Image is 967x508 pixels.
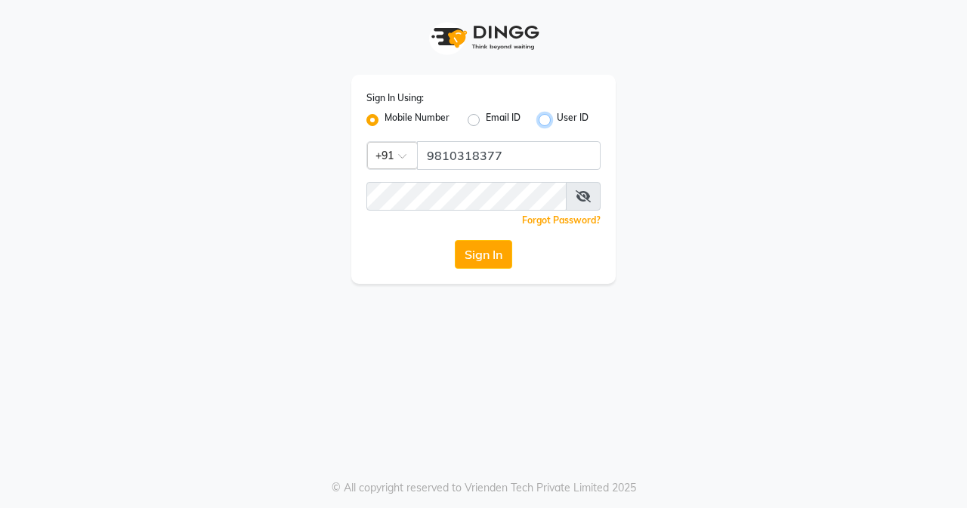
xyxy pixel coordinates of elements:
button: Sign In [455,240,512,269]
input: Username [417,141,601,170]
img: logo1.svg [423,15,544,60]
label: Mobile Number [385,111,450,129]
label: User ID [557,111,589,129]
label: Sign In Using: [366,91,424,105]
input: Username [366,182,567,211]
a: Forgot Password? [522,214,601,226]
label: Email ID [486,111,521,129]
